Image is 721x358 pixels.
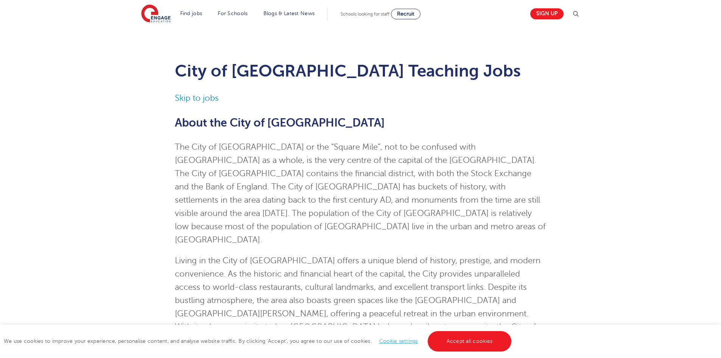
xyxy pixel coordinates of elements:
p: The City of [GEOGRAPHIC_DATA] or the “Square Mile”, not to be confused with [GEOGRAPHIC_DATA] as ... [175,141,546,247]
a: Skip to jobs [175,94,219,103]
img: Engage Education [141,5,171,23]
h2: About the City of [GEOGRAPHIC_DATA] [175,116,546,129]
a: Cookie settings [379,338,418,344]
a: Blogs & Latest News [263,11,315,16]
span: We use cookies to improve your experience, personalise content, and analyse website traffic. By c... [4,338,513,344]
span: Recruit [397,11,414,17]
h1: City of [GEOGRAPHIC_DATA] Teaching Jobs [175,61,546,80]
a: Recruit [391,9,420,19]
span: Schools looking for staff [341,11,389,17]
a: Accept all cookies [428,331,512,352]
a: For Schools [218,11,248,16]
a: Sign up [530,8,564,19]
a: Find jobs [180,11,202,16]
